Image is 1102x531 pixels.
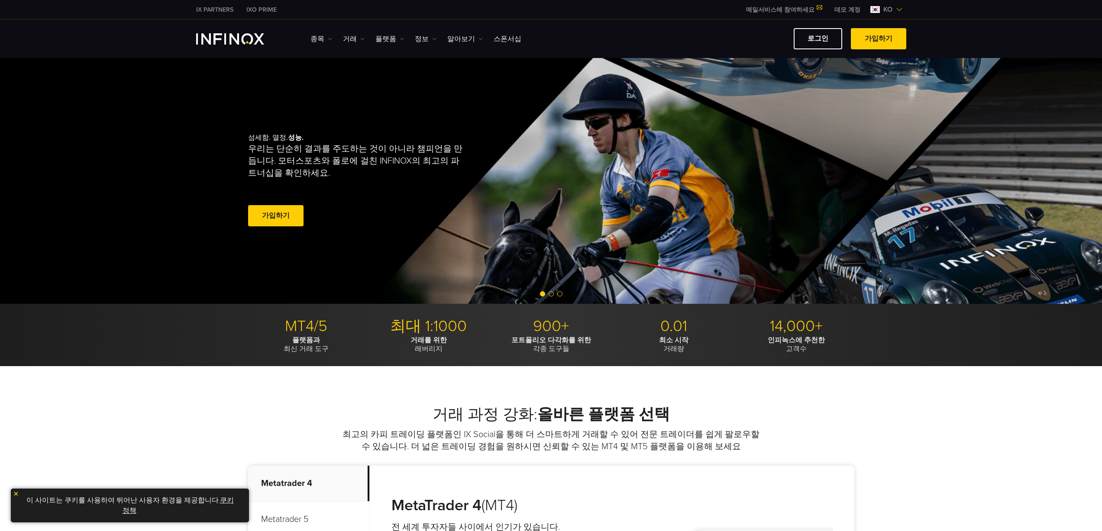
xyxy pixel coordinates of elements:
[616,336,732,353] p: 거래량
[447,34,483,44] a: 알아보기
[375,34,404,44] a: 플랫폼
[310,34,332,44] a: 종목
[248,205,304,226] a: 가입하기
[371,317,487,336] p: 최대 1:1000
[240,5,283,14] a: INFINOX
[738,317,854,336] p: 14,000+
[343,34,365,44] a: 거래
[292,336,320,344] strong: 플랫폼과
[738,336,854,353] p: 고객수
[196,33,284,45] a: INFINOX Logo
[794,28,842,49] a: 로그인
[288,133,304,142] strong: 성능.
[248,143,466,179] p: 우리는 단순히 결과를 주도하는 것이 아니라 챔피언을 만듭니다. 모터스포츠와 폴로에 걸친 INFINOX의 최고의 파트너십을 확인하세요.
[415,34,436,44] a: 정보
[248,317,364,336] p: MT4/5
[616,317,732,336] p: 0.01
[549,291,554,296] span: Go to slide 2
[248,466,369,502] p: Metatrader 4
[880,4,896,15] span: ko
[511,336,591,344] strong: 포트폴리오 다각화를 위한
[493,336,609,353] p: 각종 도구들
[248,336,364,353] p: 최신 거래 도구
[740,6,828,13] a: 메일서비스에 참여하세요
[371,336,487,353] p: 레버리지
[493,317,609,336] p: 900+
[828,5,867,14] a: INFINOX MENU
[659,336,688,344] strong: 최소 시작
[13,491,19,497] img: yellow close icon
[537,405,670,424] strong: 올바른 플랫폼 선택
[557,291,562,296] span: Go to slide 3
[248,405,854,424] h2: 거래 과정 강화:
[248,119,521,242] div: 섬세함. 열정.
[391,496,482,515] strong: MetaTrader 4
[410,336,447,344] strong: 거래를 위한
[341,428,761,453] p: 최고의 카피 트레이딩 플랫폼인 IX Social을 통해 더 스마트하게 거래할 수 있어 전문 트레이더를 쉽게 팔로우할 수 있습니다. 더 넓은 트레이딩 경험을 원하시면 신뢰할 수...
[391,496,598,515] h3: (MT4)
[494,34,521,44] a: 스폰서십
[768,336,825,344] strong: 인피녹스에 추천한
[190,5,240,14] a: INFINOX
[15,493,245,518] p: 이 사이트는 쿠키를 사용하여 뛰어난 사용자 환경을 제공합니다. .
[540,291,545,296] span: Go to slide 1
[851,28,906,49] a: 가입하기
